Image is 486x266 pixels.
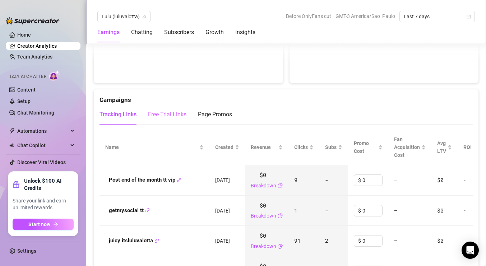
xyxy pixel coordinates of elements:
[251,212,276,220] a: Breakdown
[17,98,31,104] a: Setup
[394,207,397,214] span: —
[109,207,150,214] strong: getmysocial tt
[394,176,397,183] span: —
[278,182,283,190] span: pie-chart
[177,178,181,182] span: link
[109,177,181,183] strong: Post end of the month tt vip
[462,242,479,259] div: Open Intercom Messenger
[145,208,150,213] span: link
[463,144,472,150] span: ROI
[205,28,224,37] div: Growth
[325,237,328,244] span: 2
[13,219,74,230] button: Start nowarrow-right
[286,11,331,22] span: Before OnlyFans cut
[109,237,159,244] strong: juicy itsluluvalotta
[437,237,443,244] span: $0
[294,207,297,214] span: 1
[362,175,382,186] input: Enter cost
[17,54,52,60] a: Team Analytics
[17,40,75,52] a: Creator Analytics
[278,242,283,250] span: pie-chart
[215,208,230,214] span: [DATE]
[467,14,471,19] span: calendar
[394,136,420,158] span: Fan Acquisition Cost
[17,125,68,137] span: Automations
[145,208,150,213] button: Copy Link
[17,159,66,165] a: Discover Viral Videos
[102,11,146,22] span: Lulu (luluvalotta)
[10,73,46,80] span: Izzy AI Chatter
[215,177,230,183] span: [DATE]
[97,28,120,37] div: Earnings
[260,171,266,179] span: $0
[294,237,300,244] span: 91
[131,28,153,37] div: Chatting
[325,207,328,214] span: -
[24,177,74,192] strong: Unlock $100 AI Credits
[17,32,31,38] a: Home
[260,232,266,240] span: $0
[17,140,68,151] span: Chat Copilot
[142,14,147,19] span: team
[325,143,337,151] span: Subs
[394,237,397,244] span: —
[9,128,15,134] span: thunderbolt
[13,181,20,188] span: gift
[215,143,233,151] span: Created
[437,140,446,154] span: Avg LTV
[251,182,276,190] a: Breakdown
[99,89,473,105] div: Campaigns
[362,205,382,216] input: Enter cost
[154,238,159,243] button: Copy Link
[53,222,58,227] span: arrow-right
[251,143,277,151] span: Revenue
[28,221,50,227] span: Start now
[9,143,14,148] img: Chat Copilot
[198,110,232,119] div: Page Promos
[105,143,198,151] span: Name
[17,110,54,116] a: Chat Monitoring
[99,110,136,119] div: Tracking Links
[215,238,230,244] span: [DATE]
[49,70,60,81] img: AI Chatter
[148,110,186,119] div: Free Trial Links
[235,28,255,37] div: Insights
[437,207,443,214] span: $0
[260,201,266,210] span: $0
[404,11,471,22] span: Last 7 days
[17,248,36,254] a: Settings
[294,176,297,183] span: 9
[17,87,36,93] a: Content
[177,177,181,183] button: Copy Link
[164,28,194,37] div: Subscribers
[362,235,382,246] input: Enter cost
[251,242,276,250] a: Breakdown
[6,17,60,24] img: logo-BBDzfeDw.svg
[335,11,395,22] span: GMT-3 America/Sao_Paulo
[325,176,328,183] span: -
[154,238,159,243] span: link
[278,212,283,220] span: pie-chart
[354,139,377,155] span: Promo Cost
[437,176,443,183] span: $0
[13,197,74,211] span: Share your link and earn unlimited rewards
[294,143,308,151] span: Clicks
